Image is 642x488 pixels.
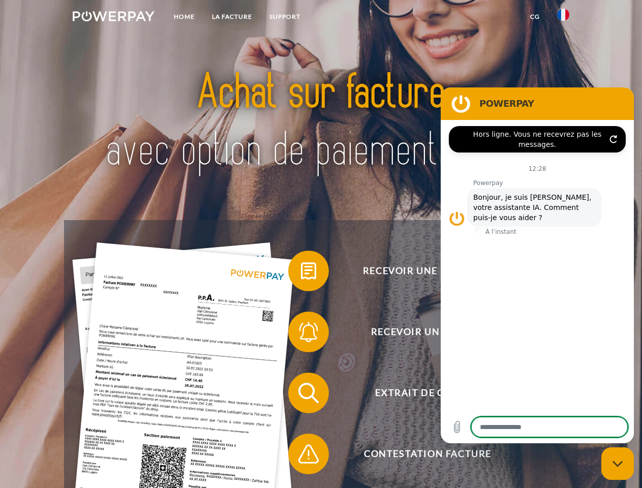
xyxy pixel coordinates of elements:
[288,434,553,474] button: Contestation Facture
[288,312,553,352] button: Recevoir un rappel?
[303,373,552,413] span: Extrait de compte
[557,9,569,21] img: fr
[441,87,634,443] iframe: Fenêtre de messagerie
[296,319,321,345] img: qb_bell.svg
[601,447,634,480] iframe: Bouton de lancement de la fenêtre de messagerie, conversation en cours
[261,8,309,26] a: Support
[522,8,548,26] a: CG
[296,258,321,284] img: qb_bill.svg
[97,49,545,195] img: title-powerpay_fr.svg
[303,251,552,291] span: Recevoir une facture ?
[303,434,552,474] span: Contestation Facture
[303,312,552,352] span: Recevoir un rappel?
[165,8,203,26] a: Home
[73,11,155,21] img: logo-powerpay-white.svg
[296,441,321,467] img: qb_warning.svg
[203,8,261,26] a: LA FACTURE
[288,251,553,291] button: Recevoir une facture ?
[296,380,321,406] img: qb_search.svg
[288,373,553,413] button: Extrait de compte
